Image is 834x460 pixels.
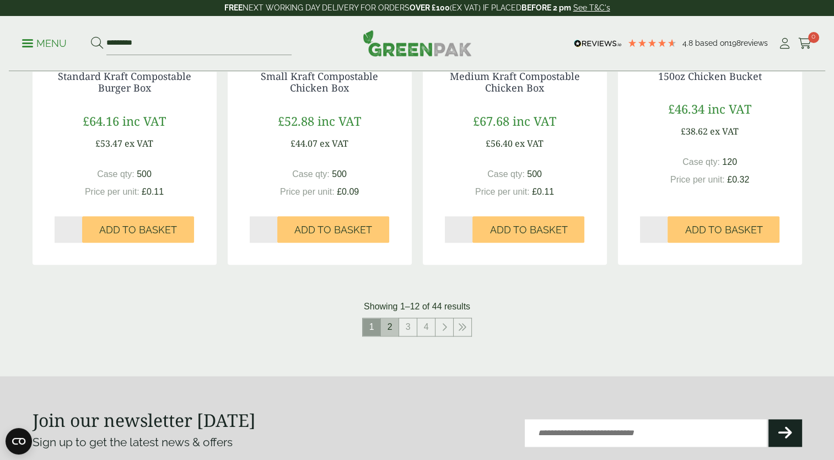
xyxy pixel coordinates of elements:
[574,40,622,47] img: REVIEWS.io
[58,69,191,95] a: Standard Kraft Compostable Burger Box
[320,137,348,149] span: ex VAT
[399,318,417,336] a: 3
[22,37,67,48] a: Menu
[122,113,166,129] span: inc VAT
[125,137,153,149] span: ex VAT
[22,37,67,50] p: Menu
[685,224,762,236] span: Add to Basket
[318,113,361,129] span: inc VAT
[277,216,389,243] button: Add to Basket
[97,169,134,179] span: Case qty:
[417,318,435,336] a: 4
[668,100,704,117] span: £46.34
[798,35,812,52] a: 0
[363,30,472,56] img: GreenPak Supplies
[658,69,762,83] a: 150oz Chicken Bucket
[486,137,513,149] span: £56.40
[513,113,556,129] span: inc VAT
[261,69,378,95] a: Small Kraft Compostable Chicken Box
[475,187,530,196] span: Price per unit:
[729,39,741,47] span: 198
[708,100,751,117] span: inc VAT
[695,39,729,47] span: Based on
[137,169,152,179] span: 500
[808,32,819,43] span: 0
[515,137,544,149] span: ex VAT
[778,38,792,49] i: My Account
[6,428,32,454] button: Open CMP widget
[668,216,779,243] button: Add to Basket
[85,187,139,196] span: Price per unit:
[489,224,567,236] span: Add to Basket
[573,3,610,12] a: See T&C's
[99,224,177,236] span: Add to Basket
[410,3,450,12] strong: OVER £100
[710,125,739,137] span: ex VAT
[278,113,314,129] span: £52.88
[142,187,164,196] span: £0.11
[487,169,525,179] span: Case qty:
[364,300,470,313] p: Showing 1–12 of 44 results
[280,187,335,196] span: Price per unit:
[727,175,749,184] span: £0.32
[472,216,584,243] button: Add to Basket
[290,137,318,149] span: £44.07
[95,137,122,149] span: £53.47
[332,169,347,179] span: 500
[682,157,720,167] span: Case qty:
[527,169,542,179] span: 500
[337,187,359,196] span: £0.09
[532,187,554,196] span: £0.11
[681,125,708,137] span: £38.62
[473,113,509,129] span: £67.68
[798,38,812,49] i: Cart
[450,69,580,95] a: Medium Kraft Compostable Chicken Box
[82,216,194,243] button: Add to Basket
[627,38,677,48] div: 4.79 Stars
[722,157,737,167] span: 120
[741,39,768,47] span: reviews
[83,113,119,129] span: £64.16
[33,408,256,432] strong: Join our newsletter [DATE]
[294,224,372,236] span: Add to Basket
[224,3,243,12] strong: FREE
[381,318,399,336] a: 2
[521,3,571,12] strong: BEFORE 2 pm
[670,175,725,184] span: Price per unit:
[363,318,380,336] span: 1
[682,39,695,47] span: 4.8
[292,169,330,179] span: Case qty:
[33,434,379,451] p: Sign up to get the latest news & offers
